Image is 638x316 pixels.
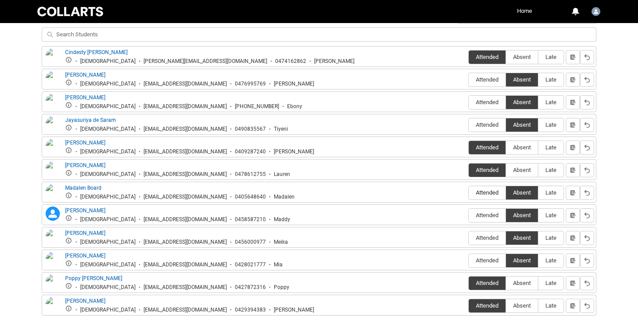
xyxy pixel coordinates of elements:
span: Absent [506,234,538,241]
span: Absent [506,144,538,151]
lightning-icon: Madison Robinson [46,207,60,221]
div: [DEMOGRAPHIC_DATA] [80,171,136,178]
img: Lauren Page [46,161,60,181]
button: Notes [566,163,580,177]
div: [EMAIL_ADDRESS][DOMAIN_NAME] [144,284,227,291]
a: Jayasuriya de Saram [65,117,116,123]
img: Deng Akoi [46,71,60,90]
a: Madalen Board [65,185,101,191]
div: Madalen [274,194,295,200]
div: [DEMOGRAPHIC_DATA] [80,126,136,133]
button: Notes [566,231,580,245]
div: [DEMOGRAPHIC_DATA] [80,284,136,291]
div: [PERSON_NAME] [274,307,314,313]
img: Cindesty Lucas [46,48,60,68]
span: Attended [469,280,506,286]
a: [PERSON_NAME] [65,140,105,146]
button: Notes [566,140,580,155]
div: [EMAIL_ADDRESS][DOMAIN_NAME] [144,81,227,87]
span: Late [538,257,564,264]
span: Late [538,302,564,309]
div: [PERSON_NAME] [274,148,314,155]
button: Notes [566,299,580,313]
button: Reset [580,299,594,313]
div: 0409287240 [235,148,266,155]
a: [PERSON_NAME] [65,230,105,236]
button: Notes [566,50,580,64]
span: Attended [469,76,506,83]
img: Meika McLean [46,229,60,249]
div: [DEMOGRAPHIC_DATA] [80,216,136,223]
div: [PERSON_NAME] [274,81,314,87]
div: [DEMOGRAPHIC_DATA] [80,239,136,246]
div: [DEMOGRAPHIC_DATA] [80,261,136,268]
button: Reset [580,73,594,87]
span: Late [538,76,564,83]
span: Attended [469,144,506,151]
a: Poppy [PERSON_NAME] [65,275,122,281]
span: Absent [506,280,538,286]
div: [EMAIL_ADDRESS][DOMAIN_NAME] [144,239,227,246]
button: Notes [566,186,580,200]
div: Lauren [274,171,290,178]
a: Home [515,4,534,18]
span: Absent [506,257,538,264]
div: 0478612755 [235,171,266,178]
div: 0428021777 [235,261,266,268]
a: [PERSON_NAME] [65,162,105,168]
span: Attended [469,99,506,105]
span: Absent [506,212,538,218]
button: Notes [566,254,580,268]
span: Absent [506,76,538,83]
div: 0405648640 [235,194,266,200]
button: Notes [566,95,580,109]
button: Reset [580,254,594,268]
button: Reset [580,118,594,132]
span: Late [538,144,564,151]
div: 0429394383 [235,307,266,313]
span: Attended [469,302,506,309]
img: Jayasuriya de Saram [46,116,60,142]
div: [EMAIL_ADDRESS][DOMAIN_NAME] [144,194,227,200]
span: Attended [469,234,506,241]
span: Attended [469,121,506,128]
img: Jessica Stefanetti [46,139,60,158]
div: [DEMOGRAPHIC_DATA] [80,81,136,87]
span: Attended [469,189,506,196]
div: 0456000977 [235,239,266,246]
div: [PERSON_NAME] [314,58,354,65]
div: [DEMOGRAPHIC_DATA] [80,58,136,65]
span: Late [538,99,564,105]
div: [EMAIL_ADDRESS][DOMAIN_NAME] [144,126,227,133]
span: Late [538,212,564,218]
div: [DEMOGRAPHIC_DATA] [80,148,136,155]
button: Reset [580,50,594,64]
span: Attended [469,54,506,60]
span: Absent [506,54,538,60]
span: Attended [469,257,506,264]
img: Madalen Board [46,184,60,203]
div: [EMAIL_ADDRESS][DOMAIN_NAME] [144,216,227,223]
img: Mia Ziebarth [46,252,60,271]
span: Late [538,189,564,196]
div: [PERSON_NAME][EMAIL_ADDRESS][DOMAIN_NAME] [144,58,267,65]
div: 0427872316 [235,284,266,291]
img: Briana.Hallihan [591,7,600,16]
button: Notes [566,276,580,290]
div: [EMAIL_ADDRESS][DOMAIN_NAME] [144,103,227,110]
a: [PERSON_NAME] [65,72,105,78]
img: Ebony Woodward [46,94,60,113]
div: 0476995769 [235,81,266,87]
a: [PERSON_NAME] [65,94,105,101]
div: [EMAIL_ADDRESS][DOMAIN_NAME] [144,171,227,178]
button: Reset [580,276,594,290]
div: [PHONE_NUMBER] [235,103,279,110]
a: [PERSON_NAME] [65,298,105,304]
span: Absent [506,99,538,105]
div: 0474162862 [275,58,306,65]
a: [PERSON_NAME] [65,253,105,259]
button: Reset [580,186,594,200]
div: [EMAIL_ADDRESS][DOMAIN_NAME] [144,148,227,155]
span: Late [538,121,564,128]
span: Absent [506,189,538,196]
